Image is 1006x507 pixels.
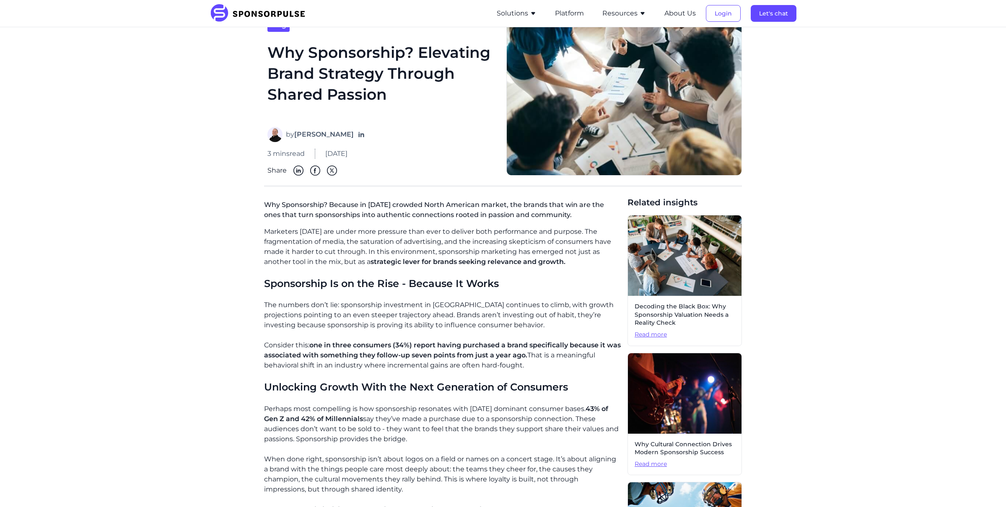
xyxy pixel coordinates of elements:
button: About Us [664,8,696,18]
span: Read more [635,460,735,468]
span: strategic lever for brands seeking relevance and growth. [371,258,565,266]
a: Platform [555,10,584,17]
p: Why Sponsorship? Because in [DATE] crowded North American market, the brands that win are the one... [264,197,621,227]
button: Let's chat [751,5,796,22]
a: Follow on LinkedIn [357,130,366,139]
img: Facebook [310,166,320,176]
a: About Us [664,10,696,17]
span: Why Cultural Connection Drives Modern Sponsorship Success [635,440,735,457]
p: Marketers [DATE] are under more pressure than ever to deliver both performance and purpose. The f... [264,227,621,267]
span: Sponsorship Is on the Rise - Because It Works [264,277,499,290]
button: Login [706,5,741,22]
span: Decoding the Black Box: Why Sponsorship Valuation Needs a Reality Check [635,303,735,327]
img: Photo by Getty Images courtesy of Unsplash [506,18,742,176]
p: The numbers don’t lie: sponsorship investment in [GEOGRAPHIC_DATA] continues to climb, with growt... [264,300,621,330]
a: Let's chat [751,10,796,17]
a: Why Cultural Connection Drives Modern Sponsorship SuccessRead more [627,353,742,476]
span: by [286,129,354,140]
span: Read more [635,331,735,339]
img: Twitter [327,166,337,176]
span: 43% of Gen Z and 42% of Millennials [264,405,608,423]
img: Neal Covant [267,127,283,142]
span: one in three consumers (34%) report having purchased a brand specifically because it was associat... [264,341,621,359]
a: Decoding the Black Box: Why Sponsorship Valuation Needs a Reality CheckRead more [627,215,742,346]
img: Neza Dolmo courtesy of Unsplash [628,353,742,434]
button: Resources [602,8,646,18]
button: Platform [555,8,584,18]
iframe: Chat Widget [964,467,1006,507]
p: Consider this: That is a meaningful behavioral shift in an industry where incremental gains are o... [264,340,621,370]
span: 3 mins read [267,149,305,159]
span: Unlocking Growth With the Next Generation of Consumers [264,381,568,393]
img: Linkedin [293,166,303,176]
strong: [PERSON_NAME] [294,130,354,138]
button: Solutions [497,8,537,18]
p: When done right, sponsorship isn’t about logos on a field or names on a concert stage. It’s about... [264,454,621,494]
a: Login [706,10,741,17]
h1: Why Sponsorship? Elevating Brand Strategy Through Shared Passion [267,42,496,117]
span: Related insights [627,197,742,208]
span: [DATE] [325,149,347,159]
p: Perhaps most compelling is how sponsorship resonates with [DATE] dominant consumer bases. say the... [264,404,621,444]
img: Getty images courtesy of Unsplash [628,215,742,296]
span: Share [267,166,287,176]
img: SponsorPulse [210,4,311,23]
